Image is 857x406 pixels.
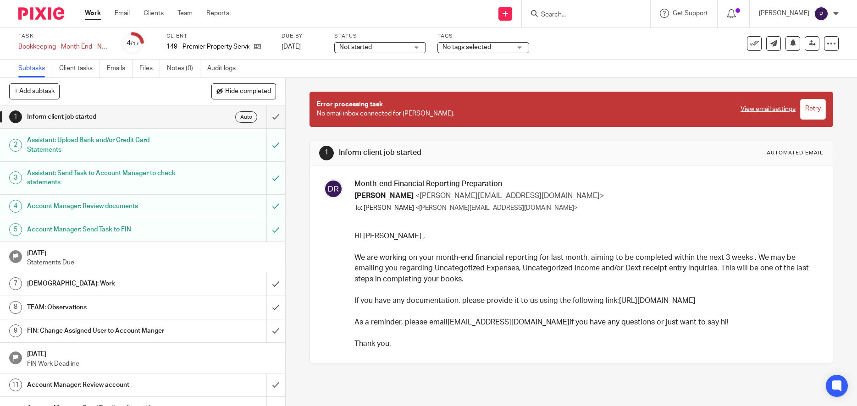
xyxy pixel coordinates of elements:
[354,205,414,211] span: To: [PERSON_NAME]
[448,318,569,326] a: [EMAIL_ADDRESS][DOMAIN_NAME]
[27,277,181,291] h1: [DEMOGRAPHIC_DATA]: Work
[27,347,276,359] h1: [DATE]
[619,297,696,304] a: [URL][DOMAIN_NAME]
[166,42,249,51] p: 149 - Premier Property Services
[324,179,343,198] img: svg%3E
[437,33,529,40] label: Tags
[415,192,604,199] span: <[PERSON_NAME][EMAIL_ADDRESS][DOMAIN_NAME]>
[814,6,829,21] img: svg%3E
[27,133,181,157] h1: Assistant: Upload Bank and/or Credit Card Statements
[800,99,826,120] input: Retry
[139,60,160,77] a: Files
[759,9,809,18] p: [PERSON_NAME]
[767,149,824,157] div: Automated email
[18,7,64,20] img: Pixie
[540,11,623,19] input: Search
[225,88,271,95] span: Hide completed
[354,317,817,328] p: As a reminder, please email if you have any questions or just want to say hi!
[354,339,817,349] p: Thank you,
[354,231,817,241] p: Hi [PERSON_NAME] ,
[27,247,276,258] h1: [DATE]
[339,148,591,158] h1: Inform client job started
[59,60,100,77] a: Client tasks
[235,111,257,123] div: Auto
[144,9,164,18] a: Clients
[9,277,22,290] div: 7
[9,301,22,314] div: 8
[166,33,270,40] label: Client
[9,171,22,184] div: 3
[339,44,372,50] span: Not started
[354,296,817,306] p: If you have any documentation, please provide it to us using the following link:
[741,104,796,114] a: View email settings
[415,205,578,211] span: <[PERSON_NAME][EMAIL_ADDRESS][DOMAIN_NAME]>
[27,199,181,213] h1: Account Manager: Review documents
[27,166,181,190] h1: Assistant: Send Task to Account Manager to check statements
[319,146,334,160] div: 1
[673,10,708,16] span: Get Support
[167,60,200,77] a: Notes (0)
[27,223,181,236] h1: Account Manager: Send Task to FIN
[27,378,181,392] h1: Account Manager: Review account
[131,41,139,46] small: /17
[354,192,414,199] span: [PERSON_NAME]
[18,42,110,51] div: Bookkeeping - Month End - No monthly meeting
[282,44,301,50] span: [DATE]
[18,60,52,77] a: Subtasks
[177,9,193,18] a: Team
[282,33,323,40] label: Due by
[9,379,22,391] div: 11
[107,60,133,77] a: Emails
[9,83,60,99] button: + Add subtask
[18,33,110,40] label: Task
[211,83,276,99] button: Hide completed
[442,44,491,50] span: No tags selected
[127,38,139,49] div: 4
[9,110,22,123] div: 1
[115,9,130,18] a: Email
[354,252,817,285] p: We are working on your month-end financial reporting for last month, aiming to be completed withi...
[334,33,426,40] label: Status
[27,359,276,368] p: FIN Work Deadline
[27,301,181,314] h1: TEAM: Observations
[354,179,817,189] h3: Month-end Financial Reporting Preparation
[27,258,276,267] p: Statements Due
[27,110,181,124] h1: Inform client job started
[9,200,22,213] div: 4
[317,101,383,108] span: Error processing task
[9,139,22,152] div: 2
[207,60,243,77] a: Audit logs
[85,9,101,18] a: Work
[27,324,181,338] h1: FIN: Change Assigned User to Account Manger
[317,100,731,119] p: No email inbox connected for [PERSON_NAME].
[206,9,229,18] a: Reports
[9,324,22,337] div: 9
[9,223,22,236] div: 5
